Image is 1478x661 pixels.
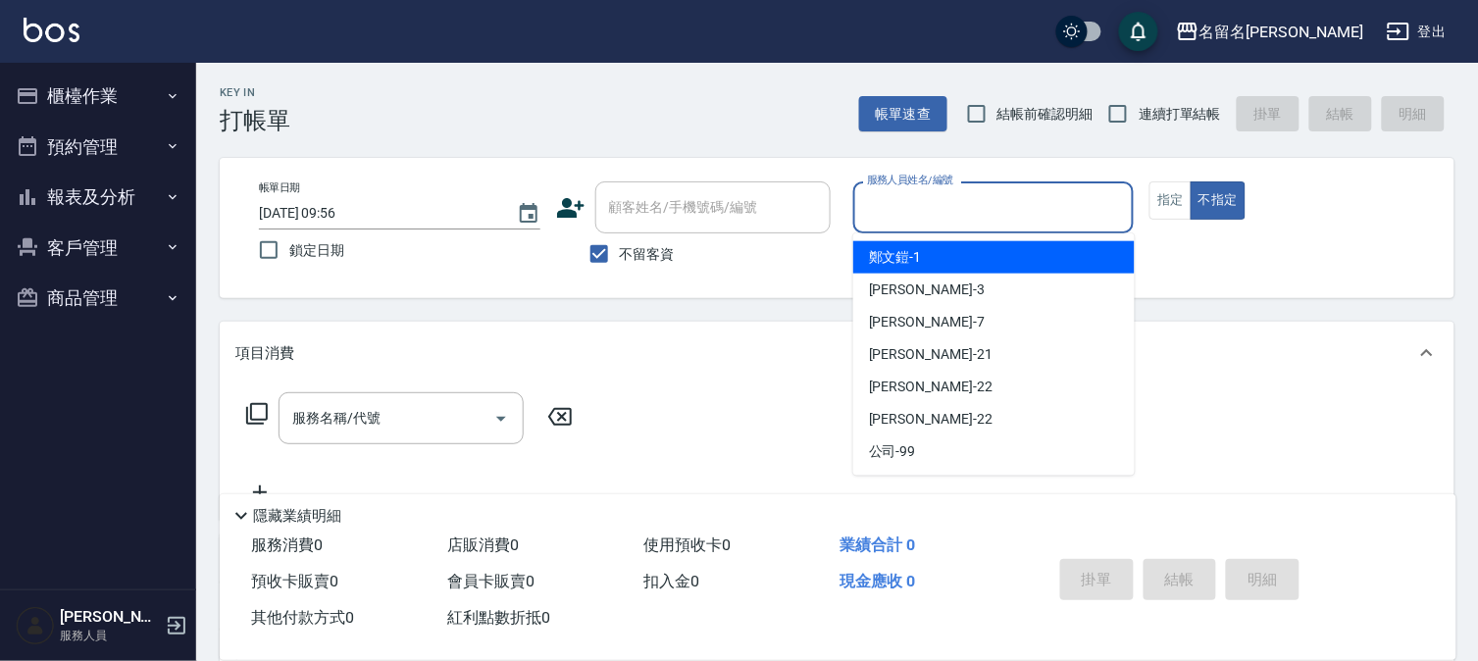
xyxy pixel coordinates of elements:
span: 預收卡販賣 0 [251,572,338,590]
span: 使用預收卡 0 [643,535,731,554]
p: 項目消費 [235,343,294,364]
button: 指定 [1149,181,1192,220]
button: 櫃檯作業 [8,71,188,122]
h5: [PERSON_NAME] [60,607,160,627]
span: 會員卡販賣 0 [447,572,535,590]
div: 項目消費 [220,322,1454,384]
span: [PERSON_NAME] -21 [869,344,993,365]
span: [PERSON_NAME] -7 [869,312,985,332]
button: 不指定 [1191,181,1246,220]
h2: Key In [220,86,290,99]
span: 公司 -99 [869,441,916,462]
span: [PERSON_NAME] -22 [869,409,993,430]
span: 店販消費 0 [447,535,519,554]
button: 名留名[PERSON_NAME] [1168,12,1371,52]
button: 預約管理 [8,122,188,173]
button: 帳單速查 [859,96,947,132]
span: [PERSON_NAME] -3 [869,280,985,300]
span: 鎖定日期 [289,240,344,261]
button: 報表及分析 [8,172,188,223]
span: 連續打單結帳 [1139,104,1221,125]
button: Open [485,403,517,434]
button: save [1119,12,1158,51]
span: 紅利點數折抵 0 [447,608,550,627]
img: Logo [24,18,79,42]
span: [PERSON_NAME] -22 [869,377,993,397]
button: 商品管理 [8,273,188,324]
span: 扣入金 0 [643,572,699,590]
span: 服務消費 0 [251,535,323,554]
span: 其他付款方式 0 [251,608,354,627]
div: 名留名[PERSON_NAME] [1199,20,1363,44]
span: 不留客資 [620,244,675,265]
span: 結帳前確認明細 [997,104,1094,125]
input: YYYY/MM/DD hh:mm [259,197,497,229]
label: 帳單日期 [259,180,300,195]
h3: 打帳單 [220,107,290,134]
label: 服務人員姓名/編號 [867,173,953,187]
button: Choose date, selected date is 2025-10-14 [505,190,552,237]
p: 隱藏業績明細 [253,506,341,527]
button: 客戶管理 [8,223,188,274]
img: Person [16,606,55,645]
p: 服務人員 [60,627,160,644]
span: 現金應收 0 [840,572,915,590]
span: 鄭文鎧 -1 [869,247,922,268]
button: 登出 [1379,14,1454,50]
span: 業績合計 0 [840,535,915,554]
